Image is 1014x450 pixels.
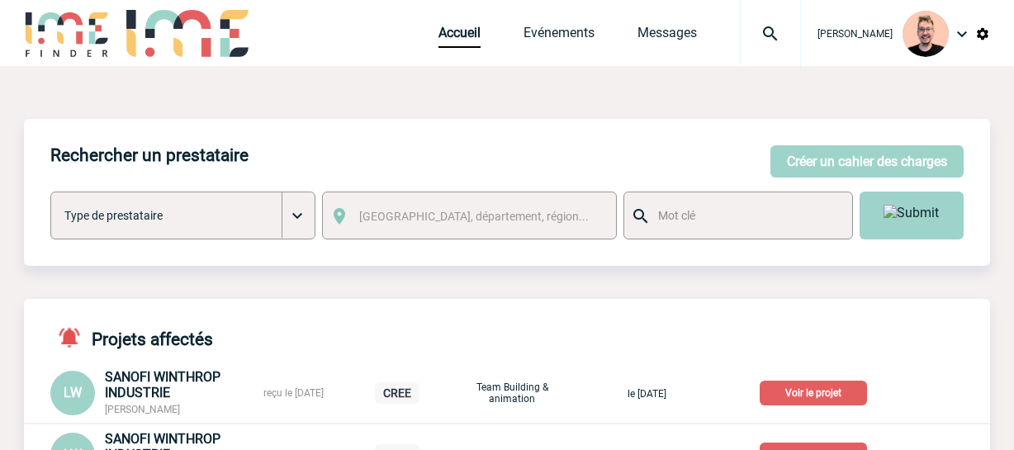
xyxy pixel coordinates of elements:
[64,385,82,400] span: LW
[375,382,419,404] p: CREE
[524,25,595,48] a: Evénements
[105,369,220,400] span: SANOFI WINTHROP INDUSTRIE
[628,388,666,400] span: le [DATE]
[438,25,481,48] a: Accueil
[654,205,841,226] input: Mot clé
[24,10,110,57] img: IME-Finder
[760,384,874,400] a: Voir le projet
[263,387,324,399] span: reçu le [DATE]
[860,192,964,239] input: Submit
[760,381,867,405] p: Voir le projet
[50,145,249,165] h4: Rechercher un prestataire
[105,404,180,415] span: [PERSON_NAME]
[57,325,92,349] img: notifications-active-24-px-r.png
[471,381,553,405] p: Team Building & animation
[903,11,949,57] img: 129741-1.png
[50,325,213,349] h4: Projets affectés
[637,25,697,48] a: Messages
[817,28,893,40] span: [PERSON_NAME]
[359,210,589,223] span: [GEOGRAPHIC_DATA], département, région...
